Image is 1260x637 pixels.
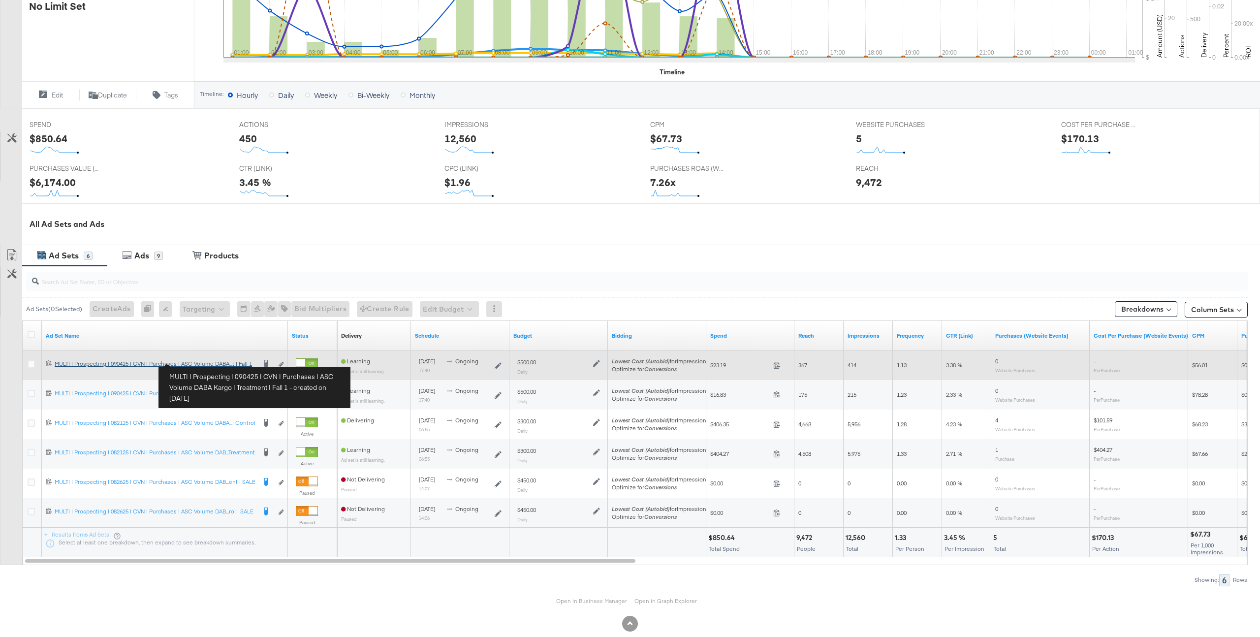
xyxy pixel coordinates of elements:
[1094,397,1120,403] sub: Per Purchase
[846,533,868,542] div: 12,560
[55,478,255,488] a: MULTI | Prospecting | 082625 | CVN | Purchases | ASC Volume DAB...ent | SALE
[856,164,930,173] span: REACH
[848,450,860,457] span: 5,975
[612,454,709,462] div: Optimize for
[710,332,790,340] a: The total amount spent to date.
[798,509,801,516] span: 0
[55,508,255,518] a: MULTI | Prospecting | 082625 | CVN | Purchases | ASC Volume DAB...rol | SALE
[1232,576,1248,583] div: Rows
[22,89,79,101] button: Edit
[341,416,374,424] span: Delivering
[1191,541,1223,556] span: Per 1,000 Impressions
[1094,446,1112,453] span: $404.27
[341,516,357,522] sub: Paused
[796,533,815,542] div: 9,472
[419,367,430,373] sub: 17:40
[1094,387,1096,394] span: -
[897,509,907,516] span: 0.00
[644,483,677,491] em: Conversions
[49,250,79,261] div: Ad Sets
[612,357,670,365] em: Lowest Cost (Autobid)
[341,332,362,340] a: Reflects the ability of your Ad Set to achieve delivery based on ad states, schedule and budget.
[1192,420,1208,428] span: $68.23
[55,360,255,368] div: MULTI | Prospecting | 090425 | CVN | Purchases | ASC Volume DABA...t | Fall 1
[357,90,389,100] span: Bi-Weekly
[1115,301,1177,317] button: Breakdowns
[995,446,998,453] span: 1
[897,361,907,369] span: 1.13
[517,477,536,484] div: $450.00
[945,545,984,552] span: Per Impression
[612,416,709,424] span: for Impressions
[612,424,709,432] div: Optimize for
[55,478,255,486] div: MULTI | Prospecting | 082625 | CVN | Purchases | ASC Volume DAB...ent | SALE
[154,252,163,260] div: 9
[1219,574,1229,586] div: 6
[856,120,930,129] span: WEBSITE PURCHASES
[341,446,370,453] span: Learning
[798,479,801,487] span: 0
[341,486,357,492] sub: Paused
[419,505,435,512] span: [DATE]
[419,456,430,462] sub: 06:55
[897,479,907,487] span: 0.00
[710,479,769,487] span: $0.00
[1094,476,1096,483] span: -
[296,431,318,437] label: Active
[419,476,435,483] span: [DATE]
[1241,479,1254,487] span: $0.00
[513,332,604,340] a: Shows the current budget of Ad Set.
[995,387,998,394] span: 0
[199,91,224,97] div: Timeline:
[1192,509,1205,516] span: $0.00
[455,357,478,365] span: ongoing
[237,90,258,100] span: Hourly
[239,175,271,190] div: 3.45 %
[409,90,435,100] span: Monthly
[798,391,807,398] span: 175
[517,516,528,522] sub: Daily
[644,395,677,402] em: Conversions
[995,397,1035,403] sub: Website Purchases
[946,479,962,487] span: 0.00 %
[419,357,435,365] span: [DATE]
[644,454,677,461] em: Conversions
[444,164,518,173] span: CPC (LINK)
[946,420,962,428] span: 4.23 %
[136,89,194,101] button: Tags
[30,219,1260,230] div: All Ad Sets and Ads
[612,332,702,340] a: Shows your bid and optimisation settings for this Ad Set.
[1094,357,1096,365] span: -
[644,424,677,432] em: Conversions
[650,120,724,129] span: CPM
[710,450,769,457] span: $404.27
[79,89,137,101] button: Duplicate
[995,357,998,365] span: 0
[30,120,103,129] span: SPEND
[994,545,1006,552] span: Total
[1185,302,1248,318] button: Column Sets
[848,361,856,369] span: 414
[84,252,93,260] div: 6
[1094,505,1096,512] span: -
[993,533,1000,542] div: 5
[797,545,816,552] span: People
[341,457,385,463] sub: Ad set is still learning.
[239,120,313,129] span: ACTIONS
[444,131,476,146] div: 12,560
[1241,509,1254,516] span: $0.00
[55,360,255,370] a: MULTI | Prospecting | 090425 | CVN | Purchases | ASC Volume DABA...t | Fall 1
[1155,14,1164,58] text: Amount (USD)
[612,387,670,394] em: Lowest Cost (Autobid)
[650,131,682,146] div: $67.73
[30,175,76,190] div: $6,174.00
[1094,416,1112,424] span: $101.59
[419,515,430,521] sub: 14:06
[897,332,938,340] a: The average number of times your ad was served to each person.
[612,416,670,424] em: Lowest Cost (Autobid)
[419,446,435,453] span: [DATE]
[1240,545,1252,552] span: Total
[55,419,255,427] div: MULTI | Prospecting | 082125 | CVN | Purchases | ASC Volume DABA...| Control
[995,476,998,483] span: 0
[995,426,1035,432] sub: Website Purchases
